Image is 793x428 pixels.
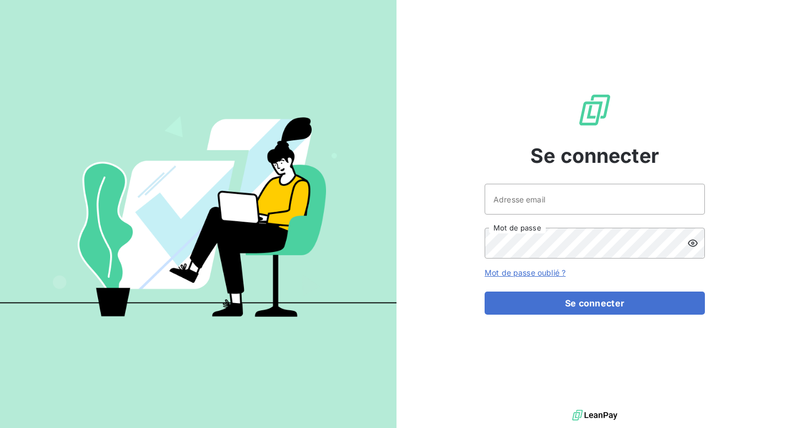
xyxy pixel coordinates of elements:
a: Mot de passe oublié ? [485,268,566,277]
img: Logo LeanPay [577,92,612,128]
button: Se connecter [485,292,705,315]
input: placeholder [485,184,705,215]
img: logo [572,407,617,424]
span: Se connecter [530,141,659,171]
